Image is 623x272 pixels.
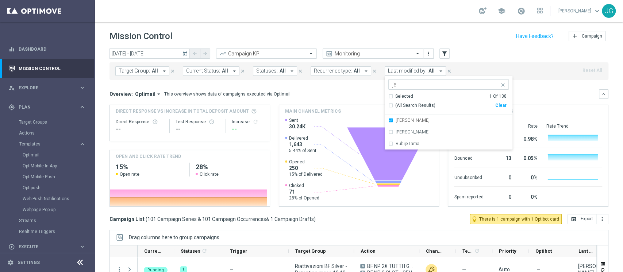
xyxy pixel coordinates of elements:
i: play_circle_outline [8,244,15,250]
span: Statuses [181,248,200,254]
div: 0.98% [520,132,537,144]
button: open_in_browser Export [568,214,596,224]
ng-select: Campaign KPI [216,48,317,59]
span: Recurrence type: [314,68,352,74]
span: Target Group: [119,68,150,74]
div: Plan [8,104,79,110]
i: close [298,69,303,74]
a: Dashboard [19,39,86,59]
button: gps_fixed Plan keyboard_arrow_right [8,104,86,110]
a: Settings [18,260,40,265]
h3: Campaign List [109,216,316,222]
div: play_circle_outline Execute keyboard_arrow_right [8,244,86,250]
span: Explore [19,86,79,90]
i: today [182,50,189,57]
i: arrow_forward [203,51,208,56]
span: Last modified by: [388,68,427,74]
span: Templates [19,142,72,146]
div: -- [116,125,164,133]
span: All [354,68,360,74]
button: equalizer Dashboard [8,46,86,52]
i: open_in_browser [571,216,577,222]
div: 1 Of 138 [489,93,507,100]
div: Target Groups [19,117,94,128]
div: Row Groups [129,234,219,240]
span: keyboard_arrow_down [593,7,601,15]
i: lightbulb_outline [471,216,478,222]
button: today [181,48,190,59]
i: more_vert [426,51,431,57]
button: close [239,67,246,75]
span: 71 [289,189,319,195]
button: Recurrence type: All arrow_drop_down [311,66,371,76]
span: Optibot [535,248,552,254]
span: 1 Campaign Drafts [270,216,314,222]
ng-select: Jennyffer Gonzalez [385,79,512,150]
a: Actions [19,130,76,136]
ng-dropdown-panel: Options list [385,93,512,150]
span: All [222,68,228,74]
div: Realtime Triggers [19,226,94,237]
span: school [497,7,505,15]
h3: Overview: [109,91,133,97]
button: arrow_forward [200,48,210,59]
i: refresh [253,119,258,125]
div: Test Response [176,119,220,125]
a: Realtime Triggers [19,229,76,234]
div: Direct Response [116,119,164,125]
a: Target Groups [19,119,76,125]
a: Optipush [23,185,76,191]
div: Jessica Catellani [388,126,509,138]
div: JG [602,4,616,18]
div: Jennyffer Gonzalez [388,114,509,126]
span: 101 Campaign Series & 101 Campaign Occurrences [147,216,266,222]
span: Priority [499,248,516,254]
span: 30.24K [289,123,305,130]
span: All [152,68,158,74]
div: Templates [19,139,94,215]
i: keyboard_arrow_down [601,92,606,97]
div: Rubije Lamaj [388,138,509,149]
i: arrow_drop_down [438,68,444,74]
a: Streams [19,218,76,224]
span: 1,643 [289,141,316,148]
i: gps_fixed [8,104,15,110]
div: -- [176,125,220,133]
span: ( [146,216,147,222]
div: Rate [520,123,537,129]
button: Optimail arrow_drop_down [133,91,164,97]
div: Templates [19,142,79,146]
span: 28% of Opened [289,195,319,201]
span: 15% of Delivered [289,171,323,177]
i: close [447,69,452,74]
div: 0 [492,190,511,202]
button: more_vert [596,214,608,224]
div: Web Push Notifications [23,193,94,204]
i: trending_up [219,50,226,57]
i: equalizer [8,46,15,53]
span: Drag columns here to group campaigns [129,234,219,240]
a: [PERSON_NAME]keyboard_arrow_down [558,5,602,16]
h2: 15% [116,163,184,171]
div: Optipush [23,182,94,193]
span: & [266,216,269,222]
button: keyboard_arrow_down [599,89,608,99]
i: close [170,69,175,74]
span: All [280,68,286,74]
button: close [297,67,304,75]
div: 0 [492,171,511,183]
button: Mission Control [8,66,86,71]
button: close [499,81,505,86]
span: Click rate [200,171,219,177]
span: Opened [289,159,323,165]
div: Dashboard [8,39,86,59]
span: ) [314,216,316,222]
h4: Main channel metrics [285,108,341,114]
div: Bounced [454,152,483,163]
button: Target Group: All arrow_drop_down [115,66,169,76]
i: keyboard_arrow_right [79,84,86,91]
button: close [371,67,378,75]
span: Optimail [135,91,155,97]
span: Calculate column [200,247,207,255]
